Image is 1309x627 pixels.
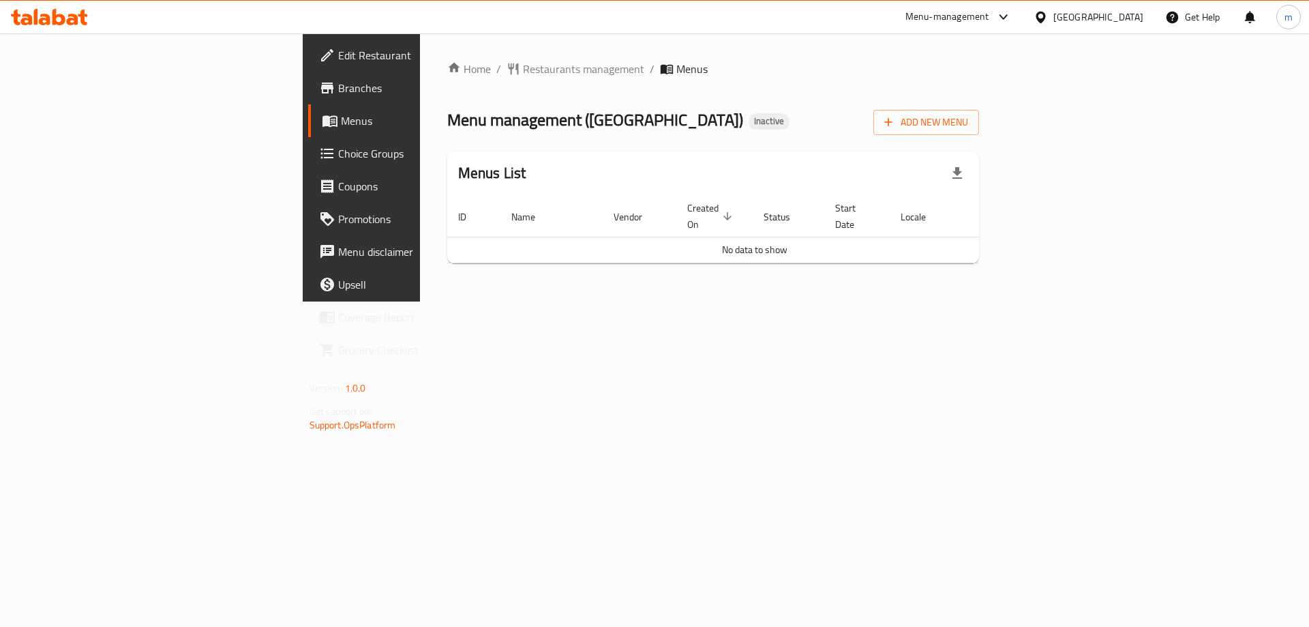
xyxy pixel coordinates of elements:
[458,209,484,225] span: ID
[308,137,522,170] a: Choice Groups
[905,9,989,25] div: Menu-management
[310,379,343,397] span: Version:
[873,110,979,135] button: Add New Menu
[687,200,736,233] span: Created On
[338,178,511,194] span: Coupons
[458,163,526,184] h2: Menus List
[338,244,511,260] span: Menu disclaimer
[345,379,366,397] span: 1.0.0
[308,203,522,235] a: Promotions
[941,157,974,190] div: Export file
[338,211,511,227] span: Promotions
[338,47,511,63] span: Edit Restaurant
[338,145,511,162] span: Choice Groups
[676,61,708,77] span: Menus
[308,72,522,104] a: Branches
[447,196,1062,263] table: enhanced table
[884,114,968,131] span: Add New Menu
[960,196,1062,237] th: Actions
[614,209,660,225] span: Vendor
[308,170,522,203] a: Coupons
[835,200,873,233] span: Start Date
[650,61,654,77] li: /
[901,209,944,225] span: Locale
[507,61,644,77] a: Restaurants management
[447,61,980,77] nav: breadcrumb
[447,104,743,135] span: Menu management ( [GEOGRAPHIC_DATA] )
[338,80,511,96] span: Branches
[310,403,372,420] span: Get support on:
[338,309,511,325] span: Coverage Report
[341,113,511,129] span: Menus
[764,209,808,225] span: Status
[1284,10,1293,25] span: m
[523,61,644,77] span: Restaurants management
[1053,10,1143,25] div: [GEOGRAPHIC_DATA]
[308,301,522,334] a: Coverage Report
[722,241,787,259] span: No data to show
[308,334,522,366] a: Grocery Checklist
[308,268,522,301] a: Upsell
[749,115,789,127] span: Inactive
[749,113,789,130] div: Inactive
[511,209,553,225] span: Name
[338,342,511,358] span: Grocery Checklist
[308,104,522,137] a: Menus
[308,235,522,268] a: Menu disclaimer
[338,276,511,293] span: Upsell
[308,39,522,72] a: Edit Restaurant
[310,416,396,434] a: Support.OpsPlatform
